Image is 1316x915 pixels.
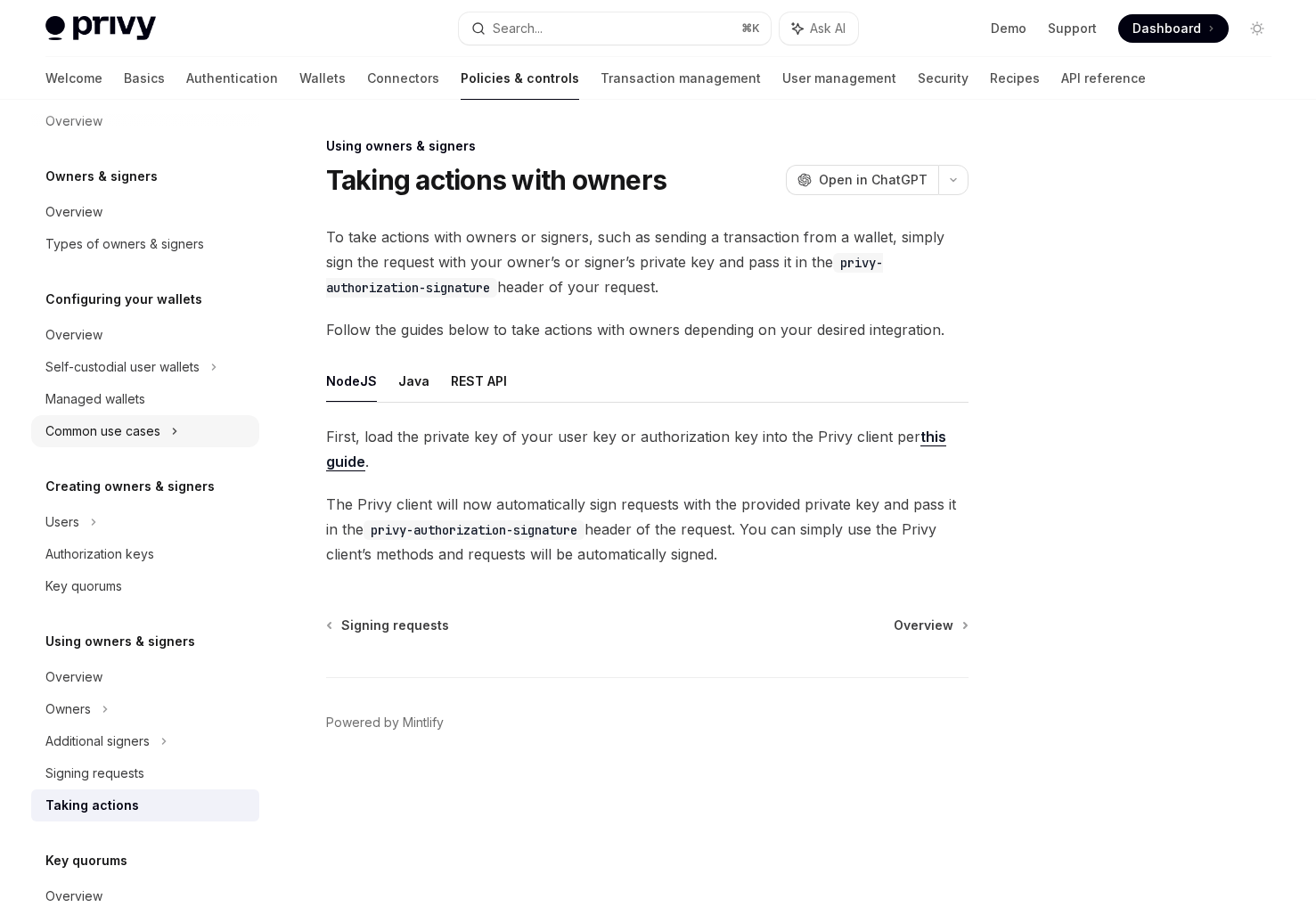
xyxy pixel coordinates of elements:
div: Search... [493,18,543,39]
a: Types of owners & signers [31,228,259,260]
a: Authorization keys [31,538,259,570]
a: API reference [1061,57,1146,100]
span: Ask AI [810,20,846,37]
a: Signing requests [31,757,259,789]
span: The Privy client will now automatically sign requests with the provided private key and pass it i... [326,492,969,567]
a: Overview [31,661,259,693]
h5: Owners & signers [45,166,158,187]
a: Overview [894,617,967,634]
img: light logo [45,16,156,41]
div: Managed wallets [45,388,145,410]
div: Overview [45,666,102,688]
span: Follow the guides below to take actions with owners depending on your desired integration. [326,317,969,342]
div: Overview [45,886,102,907]
div: Additional signers [45,731,150,752]
button: REST API [451,360,507,402]
div: Authorization keys [45,543,154,565]
a: Dashboard [1118,14,1229,43]
a: Signing requests [328,617,449,634]
a: Policies & controls [461,57,579,100]
div: Users [45,511,79,533]
a: Demo [991,20,1026,37]
a: Support [1048,20,1097,37]
span: Dashboard [1132,20,1201,37]
div: Types of owners & signers [45,233,204,255]
div: Owners [45,699,91,720]
button: Java [398,360,429,402]
div: Common use cases [45,421,160,442]
span: Signing requests [341,617,449,634]
a: Powered by Mintlify [326,714,444,731]
h5: Creating owners & signers [45,476,215,497]
span: Overview [894,617,953,634]
a: Key quorums [31,570,259,602]
a: Overview [31,196,259,228]
a: Managed wallets [31,383,259,415]
a: Transaction management [601,57,761,100]
h1: Taking actions with owners [326,164,667,196]
code: privy-authorization-signature [364,520,584,540]
button: Search...⌘K [459,12,771,45]
h5: Using owners & signers [45,631,195,652]
button: Ask AI [780,12,858,45]
button: Toggle dark mode [1243,14,1271,43]
div: Taking actions [45,795,139,816]
a: Wallets [299,57,346,100]
span: First, load the private key of your user key or authorization key into the Privy client per . [326,424,969,474]
div: Signing requests [45,763,144,784]
h5: Configuring your wallets [45,289,202,310]
span: ⌘ K [741,21,760,36]
a: Recipes [990,57,1040,100]
a: Welcome [45,57,102,100]
span: To take actions with owners or signers, such as sending a transaction from a wallet, simply sign ... [326,225,969,299]
div: Key quorums [45,576,122,597]
a: Overview [31,880,259,912]
a: Taking actions [31,789,259,821]
a: Overview [31,319,259,351]
div: Overview [45,201,102,223]
button: Open in ChatGPT [786,165,938,195]
div: Self-custodial user wallets [45,356,200,378]
a: Connectors [367,57,439,100]
a: User management [782,57,896,100]
span: Open in ChatGPT [819,171,928,189]
a: Authentication [186,57,278,100]
div: Overview [45,324,102,346]
a: Basics [124,57,165,100]
button: NodeJS [326,360,377,402]
a: Security [918,57,969,100]
h5: Key quorums [45,850,127,871]
div: Using owners & signers [326,137,969,155]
